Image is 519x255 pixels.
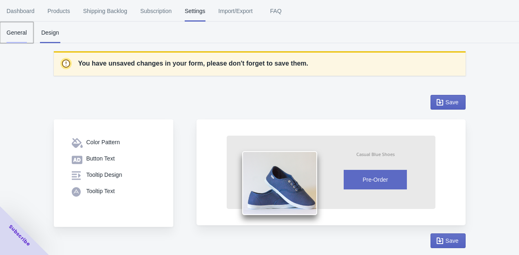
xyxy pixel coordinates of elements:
[7,22,27,43] span: General
[48,0,70,22] span: Products
[219,0,253,22] span: Import/Export
[446,237,459,244] span: Save
[86,138,155,146] div: Color Pattern
[65,183,162,199] button: Tooltip Text
[431,233,466,248] button: Save
[65,134,162,150] button: Color Pattern
[242,151,317,215] img: shoes.png
[431,95,466,110] button: Save
[446,99,459,106] span: Save
[140,0,172,22] span: Subscription
[7,0,35,22] span: Dashboard
[86,187,155,195] div: Tooltip Text
[78,59,309,68] p: You have unsaved changes in your form, please don't forget to save them.
[7,223,32,248] span: Subscribe
[40,22,60,43] span: Design
[344,170,407,189] button: Pre-Order
[356,151,395,157] div: Casual Blue Shoes
[266,0,286,22] span: FAQ
[185,0,205,22] span: Settings
[86,171,155,179] div: Tooltip Design
[83,0,127,22] span: Shipping Backlog
[65,167,162,183] button: Tooltip Design
[86,154,155,163] div: Button Text
[65,150,162,167] button: Button Text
